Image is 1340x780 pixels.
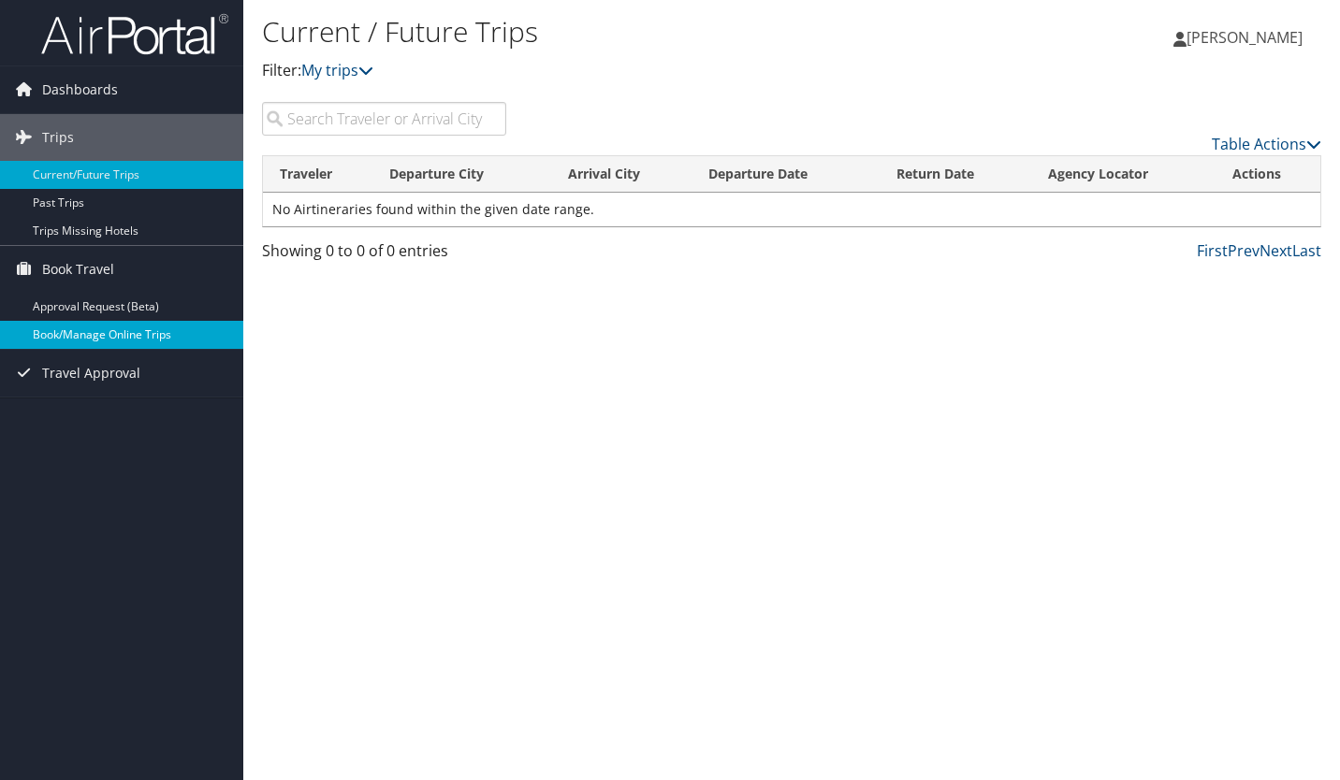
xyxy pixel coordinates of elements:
a: Last [1292,240,1321,261]
a: Table Actions [1212,134,1321,154]
th: Actions [1216,156,1320,193]
h1: Current / Future Trips [262,12,969,51]
p: Filter: [262,59,969,83]
th: Departure City: activate to sort column ascending [372,156,552,193]
td: No Airtineraries found within the given date range. [263,193,1320,226]
a: Next [1260,240,1292,261]
span: Travel Approval [42,350,140,397]
img: airportal-logo.png [41,12,228,56]
span: [PERSON_NAME] [1187,27,1303,48]
span: Dashboards [42,66,118,113]
th: Return Date: activate to sort column ascending [880,156,1030,193]
input: Search Traveler or Arrival City [262,102,506,136]
span: Trips [42,114,74,161]
th: Departure Date: activate to sort column descending [692,156,881,193]
a: First [1197,240,1228,261]
a: [PERSON_NAME] [1173,9,1321,65]
th: Arrival City: activate to sort column ascending [551,156,692,193]
div: Showing 0 to 0 of 0 entries [262,239,506,271]
th: Traveler: activate to sort column ascending [263,156,372,193]
a: Prev [1228,240,1260,261]
th: Agency Locator: activate to sort column ascending [1031,156,1216,193]
a: My trips [301,60,373,80]
span: Book Travel [42,246,114,293]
